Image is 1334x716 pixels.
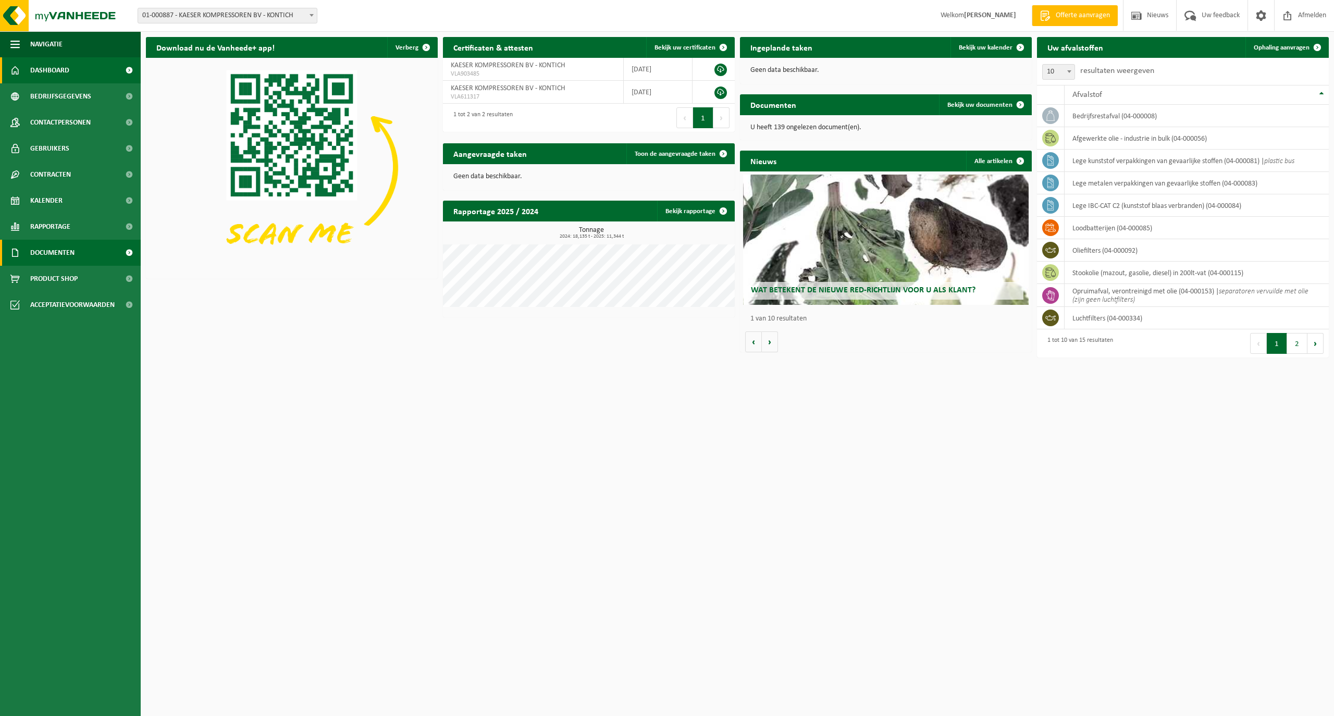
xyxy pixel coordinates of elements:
a: Bekijk uw documenten [939,94,1031,115]
p: U heeft 139 ongelezen document(en). [750,124,1021,131]
td: afgewerkte olie - industrie in bulk (04-000056) [1065,127,1329,150]
h3: Tonnage [448,227,735,239]
span: Bekijk uw certificaten [654,44,715,51]
button: Vorige [745,331,762,352]
i: plastic bus [1264,157,1294,165]
a: Offerte aanvragen [1032,5,1118,26]
img: Download de VHEPlus App [146,58,438,277]
h2: Nieuws [740,151,787,171]
a: Alle artikelen [966,151,1031,171]
span: Wat betekent de nieuwe RED-richtlijn voor u als klant? [751,286,975,294]
a: Bekijk uw certificaten [646,37,734,58]
span: Ophaling aanvragen [1254,44,1310,51]
span: Navigatie [30,31,63,57]
strong: [PERSON_NAME] [964,11,1016,19]
span: Verberg [396,44,418,51]
label: resultaten weergeven [1080,67,1154,75]
h2: Certificaten & attesten [443,37,544,57]
button: Next [713,107,730,128]
a: Bekijk rapportage [657,201,734,221]
p: Geen data beschikbaar. [453,173,724,180]
td: lege metalen verpakkingen van gevaarlijke stoffen (04-000083) [1065,172,1329,194]
td: opruimafval, verontreinigd met olie (04-000153) | [1065,284,1329,307]
h2: Ingeplande taken [740,37,823,57]
button: Verberg [387,37,437,58]
p: Geen data beschikbaar. [750,67,1021,74]
button: 1 [693,107,713,128]
span: 10 [1043,65,1074,79]
span: Acceptatievoorwaarden [30,292,115,318]
span: Contactpersonen [30,109,91,135]
button: Previous [676,107,693,128]
span: VLA903485 [451,70,615,78]
button: Next [1307,333,1324,354]
td: oliefilters (04-000092) [1065,239,1329,262]
span: Gebruikers [30,135,69,162]
span: KAESER KOMPRESSOREN BV - KONTICH [451,61,565,69]
td: [DATE] [624,81,693,104]
button: Volgende [762,331,778,352]
span: Bekijk uw kalender [959,44,1012,51]
span: Offerte aanvragen [1053,10,1113,21]
p: 1 van 10 resultaten [750,315,1027,323]
span: VLA611317 [451,93,615,101]
span: Dashboard [30,57,69,83]
td: bedrijfsrestafval (04-000008) [1065,105,1329,127]
span: KAESER KOMPRESSOREN BV - KONTICH [451,84,565,92]
td: stookolie (mazout, gasolie, diesel) in 200lt-vat (04-000115) [1065,262,1329,284]
td: lege IBC-CAT C2 (kunststof blaas verbranden) (04-000084) [1065,194,1329,217]
td: [DATE] [624,58,693,81]
h2: Rapportage 2025 / 2024 [443,201,549,221]
span: Kalender [30,188,63,214]
span: 01-000887 - KAESER KOMPRESSOREN BV - KONTICH [138,8,317,23]
h2: Download nu de Vanheede+ app! [146,37,285,57]
td: lege kunststof verpakkingen van gevaarlijke stoffen (04-000081) | [1065,150,1329,172]
a: Toon de aangevraagde taken [626,143,734,164]
span: 2024: 18,135 t - 2025: 11,344 t [448,234,735,239]
h2: Aangevraagde taken [443,143,537,164]
div: 1 tot 2 van 2 resultaten [448,106,513,129]
span: Toon de aangevraagde taken [635,151,715,157]
span: 10 [1042,64,1075,80]
i: separatoren vervuilde met olie (zijn geen luchtfilters) [1072,288,1308,304]
button: Previous [1250,333,1267,354]
span: Product Shop [30,266,78,292]
td: luchtfilters (04-000334) [1065,307,1329,329]
a: Wat betekent de nieuwe RED-richtlijn voor u als klant? [743,175,1029,305]
h2: Documenten [740,94,807,115]
td: loodbatterijen (04-000085) [1065,217,1329,239]
span: Documenten [30,240,75,266]
a: Bekijk uw kalender [950,37,1031,58]
span: Bedrijfsgegevens [30,83,91,109]
div: 1 tot 10 van 15 resultaten [1042,332,1113,355]
span: Contracten [30,162,71,188]
span: Afvalstof [1072,91,1102,99]
button: 1 [1267,333,1287,354]
a: Ophaling aanvragen [1245,37,1328,58]
button: 2 [1287,333,1307,354]
h2: Uw afvalstoffen [1037,37,1114,57]
span: Rapportage [30,214,70,240]
span: Bekijk uw documenten [947,102,1012,108]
